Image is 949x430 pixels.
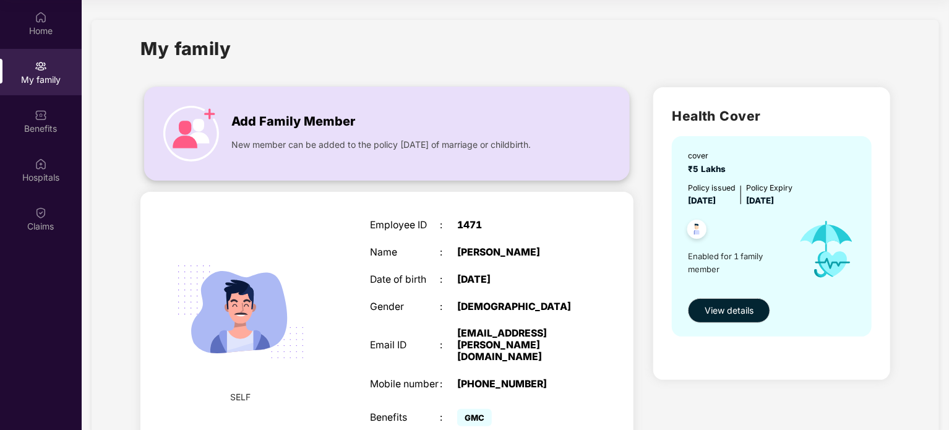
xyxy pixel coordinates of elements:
div: : [440,340,457,351]
div: Policy issued [688,182,736,194]
div: Policy Expiry [746,182,792,194]
div: Employee ID [370,220,440,231]
div: Gender [370,301,440,313]
div: Date of birth [370,274,440,286]
button: View details [688,298,770,323]
span: View details [705,304,754,317]
div: : [440,220,457,231]
span: Enabled for 1 family member [688,250,787,275]
div: : [440,412,457,424]
img: svg+xml;base64,PHN2ZyBpZD0iQmVuZWZpdHMiIHhtbG5zPSJodHRwOi8vd3d3LnczLm9yZy8yMDAwL3N2ZyIgd2lkdGg9Ij... [35,109,47,121]
div: Name [370,247,440,259]
div: [EMAIL_ADDRESS][PERSON_NAME][DOMAIN_NAME] [457,328,580,363]
img: svg+xml;base64,PHN2ZyB4bWxucz0iaHR0cDovL3d3dy53My5vcmcvMjAwMC9zdmciIHdpZHRoPSIyMjQiIGhlaWdodD0iMT... [162,233,319,390]
img: svg+xml;base64,PHN2ZyB4bWxucz0iaHR0cDovL3d3dy53My5vcmcvMjAwMC9zdmciIHdpZHRoPSI0OC45NDMiIGhlaWdodD... [682,216,712,246]
span: GMC [457,409,492,426]
div: Mobile number [370,379,440,390]
div: [DATE] [457,274,580,286]
span: [DATE] [746,196,774,205]
div: : [440,379,457,390]
img: icon [163,106,219,161]
span: Add Family Member [231,112,355,131]
div: Email ID [370,340,440,351]
span: SELF [231,390,251,404]
div: Benefits [370,412,440,424]
span: ₹5 Lakhs [688,164,731,174]
img: svg+xml;base64,PHN2ZyBpZD0iQ2xhaW0iIHhtbG5zPSJodHRwOi8vd3d3LnczLm9yZy8yMDAwL3N2ZyIgd2lkdGg9IjIwIi... [35,207,47,219]
div: [PERSON_NAME] [457,247,580,259]
img: icon [788,207,865,291]
img: svg+xml;base64,PHN2ZyBpZD0iSG9zcGl0YWxzIiB4bWxucz0iaHR0cDovL3d3dy53My5vcmcvMjAwMC9zdmciIHdpZHRoPS... [35,158,47,170]
div: : [440,301,457,313]
h1: My family [140,35,231,62]
h2: Health Cover [672,106,872,126]
div: cover [688,150,731,161]
span: New member can be added to the policy [DATE] of marriage or childbirth. [231,138,531,152]
img: svg+xml;base64,PHN2ZyBpZD0iSG9tZSIgeG1sbnM9Imh0dHA6Ly93d3cudzMub3JnLzIwMDAvc3ZnIiB3aWR0aD0iMjAiIG... [35,11,47,24]
div: : [440,274,457,286]
img: svg+xml;base64,PHN2ZyB3aWR0aD0iMjAiIGhlaWdodD0iMjAiIHZpZXdCb3g9IjAgMCAyMCAyMCIgZmlsbD0ibm9uZSIgeG... [35,60,47,72]
div: 1471 [457,220,580,231]
div: [DEMOGRAPHIC_DATA] [457,301,580,313]
div: [PHONE_NUMBER] [457,379,580,390]
span: [DATE] [688,196,716,205]
div: : [440,247,457,259]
